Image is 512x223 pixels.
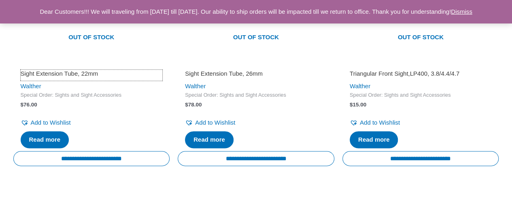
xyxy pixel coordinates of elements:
span: Special Order: Sights and Sight Accessories [185,92,327,99]
iframe: Customer reviews powered by Trustpilot [350,58,492,68]
a: Dismiss [451,8,472,15]
iframe: Customer reviews powered by Trustpilot [185,58,327,68]
a: Read more about “Sight Extension Tube, 22mm” [21,131,69,148]
span: Out of stock [348,29,493,47]
a: Add to Wishlist [185,117,235,128]
a: Read more about “Sight Extension Tube, 26mm” [185,131,234,148]
span: $ [185,102,188,108]
a: Walther [185,83,206,89]
a: Add to Wishlist [21,117,71,128]
a: Add to Wishlist [350,117,400,128]
span: Special Order: Sights and Sight Accessories [21,92,163,99]
bdi: 15.00 [350,102,366,108]
bdi: 76.00 [21,102,37,108]
a: Read more about “Triangular Front Sight,LP400, 3.8/4.4/4.7” [350,131,398,148]
bdi: 78.00 [185,102,202,108]
span: Add to Wishlist [31,119,71,126]
span: Add to Wishlist [360,119,400,126]
span: $ [21,102,24,108]
span: $ [350,102,353,108]
span: Out of stock [19,29,164,47]
a: Walther [350,83,370,89]
span: Add to Wishlist [195,119,235,126]
a: Sight Extension Tube, 22mm [21,70,163,81]
h2: Triangular Front Sight,LP400, 3.8/4.4/4.7 [350,70,492,78]
h2: Sight Extension Tube, 26mm [185,70,327,78]
a: Walther [21,83,41,89]
a: Triangular Front Sight,LP400, 3.8/4.4/4.7 [350,70,492,81]
span: Special Order: Sights and Sight Accessories [350,92,492,99]
span: Out of stock [184,29,328,47]
iframe: Customer reviews powered by Trustpilot [21,58,163,68]
h2: Sight Extension Tube, 22mm [21,70,163,78]
a: Sight Extension Tube, 26mm [185,70,327,81]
